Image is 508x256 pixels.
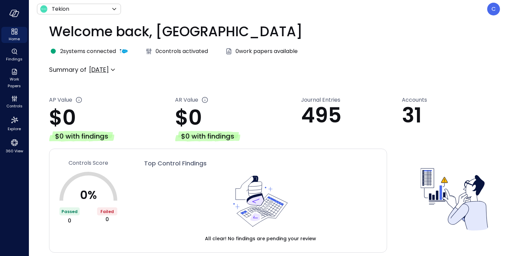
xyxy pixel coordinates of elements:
img: Controls [421,166,488,233]
span: $0 [49,103,76,132]
img: integration-logo [119,48,125,55]
span: 495 [301,101,341,130]
div: Controls [1,94,27,110]
span: Explore [8,125,21,132]
span: AR Value [175,96,198,106]
span: 360 View [6,148,23,154]
a: Controls Score [59,159,117,167]
span: Controls [6,103,23,109]
span: 2 systems connected [60,47,116,55]
p: Summary of [49,65,86,74]
span: Findings [6,56,23,62]
a: 0work papers available [225,47,298,55]
p: 31 [402,104,488,127]
span: $0 [175,103,202,132]
span: 0 [105,215,109,223]
a: $0 with findings [175,129,301,142]
p: 0 % [80,189,97,201]
div: Csamarpuri [487,3,500,15]
img: Icon [40,5,48,13]
span: Top Control Findings [144,159,207,168]
div: $0 with findings [175,131,240,142]
div: $0 with findings [49,131,114,142]
span: AP Value [49,96,72,106]
div: Home [1,27,27,43]
span: 0 [68,217,71,225]
div: Findings [1,47,27,63]
span: Home [9,36,20,42]
div: [DATE] [89,64,109,75]
span: Failed [100,209,114,214]
span: Accounts [402,96,427,104]
span: Journal Entries [301,96,340,104]
a: 0controls activated [145,47,208,55]
span: Work Papers [4,76,25,89]
img: integration-logo [121,48,128,55]
div: Work Papers [1,67,27,90]
a: $0 with findings [49,129,175,142]
span: All clear! No findings are pending your review [205,235,316,242]
p: Tekion [52,5,69,13]
p: C [492,5,496,13]
div: Explore [1,114,27,133]
span: 0 controls activated [156,47,208,55]
span: Passed [61,209,78,214]
div: 360 View [1,137,27,155]
p: Welcome back, [GEOGRAPHIC_DATA] [49,21,488,42]
span: 0 work papers available [236,47,298,55]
